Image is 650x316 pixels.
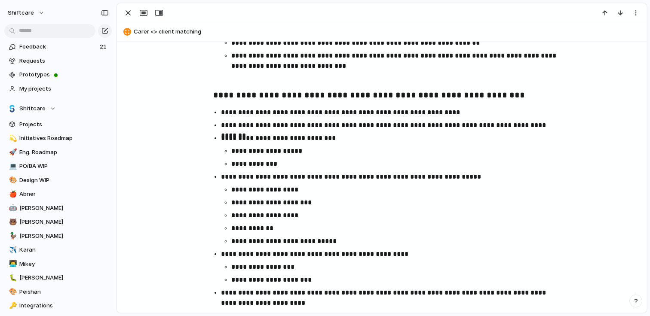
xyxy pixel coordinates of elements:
[4,6,49,20] button: shiftcare
[4,68,112,81] a: Prototypes
[19,134,109,143] span: Initiatives Roadmap
[9,217,15,227] div: 🐻
[8,273,16,282] button: 🐛
[4,132,112,145] a: 💫Initiatives Roadmap
[121,25,643,39] button: Carer <> client matching
[9,259,15,269] div: 👨‍💻
[8,288,16,296] button: 🎨
[9,175,15,185] div: 🎨
[8,204,16,213] button: 🤖
[8,148,16,157] button: 🚀
[19,148,109,157] span: Eng. Roadmap
[8,162,16,170] button: 💻
[19,204,109,213] span: [PERSON_NAME]
[19,190,109,198] span: Abner
[4,243,112,256] a: ✈️Karan
[8,190,16,198] button: 🍎
[9,245,15,255] div: ✈️
[9,134,15,143] div: 💫
[9,301,15,311] div: 🔑
[19,43,97,51] span: Feedback
[19,176,109,185] span: Design WIP
[8,260,16,268] button: 👨‍💻
[19,85,109,93] span: My projects
[19,104,46,113] span: Shiftcare
[19,273,109,282] span: [PERSON_NAME]
[19,232,109,240] span: [PERSON_NAME]
[4,271,112,284] a: 🐛[PERSON_NAME]
[19,120,109,129] span: Projects
[4,55,112,67] a: Requests
[9,203,15,213] div: 🤖
[4,230,112,243] a: 🦆[PERSON_NAME]
[8,176,16,185] button: 🎨
[134,27,643,36] span: Carer <> client matching
[9,287,15,297] div: 🎨
[19,70,109,79] span: Prototypes
[8,246,16,254] button: ✈️
[19,218,109,226] span: [PERSON_NAME]
[19,301,109,310] span: Integrations
[4,146,112,159] a: 🚀Eng. Roadmap
[4,174,112,187] a: 🎨Design WIP
[100,43,108,51] span: 21
[4,160,112,173] a: 💻PO/BA WIP
[9,147,15,157] div: 🚀
[8,232,16,240] button: 🦆
[8,134,16,143] button: 💫
[4,82,112,95] a: My projects
[9,231,15,241] div: 🦆
[9,273,15,283] div: 🐛
[19,288,109,296] span: Peishan
[4,299,112,312] a: 🔑Integrations
[8,218,16,226] button: 🐻
[9,189,15,199] div: 🍎
[4,102,112,115] button: Shiftcare
[4,258,112,270] a: 👨‍💻Mikey
[4,118,112,131] a: Projects
[19,260,109,268] span: Mikey
[8,301,16,310] button: 🔑
[4,216,112,228] a: 🐻[PERSON_NAME]
[4,40,112,53] a: Feedback21
[4,202,112,215] a: 🤖[PERSON_NAME]
[19,246,109,254] span: Karan
[9,161,15,171] div: 💻
[4,286,112,298] a: 🎨Peishan
[4,188,112,201] a: 🍎Abner
[19,57,109,65] span: Requests
[8,9,34,17] span: shiftcare
[19,162,109,170] span: PO/BA WIP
